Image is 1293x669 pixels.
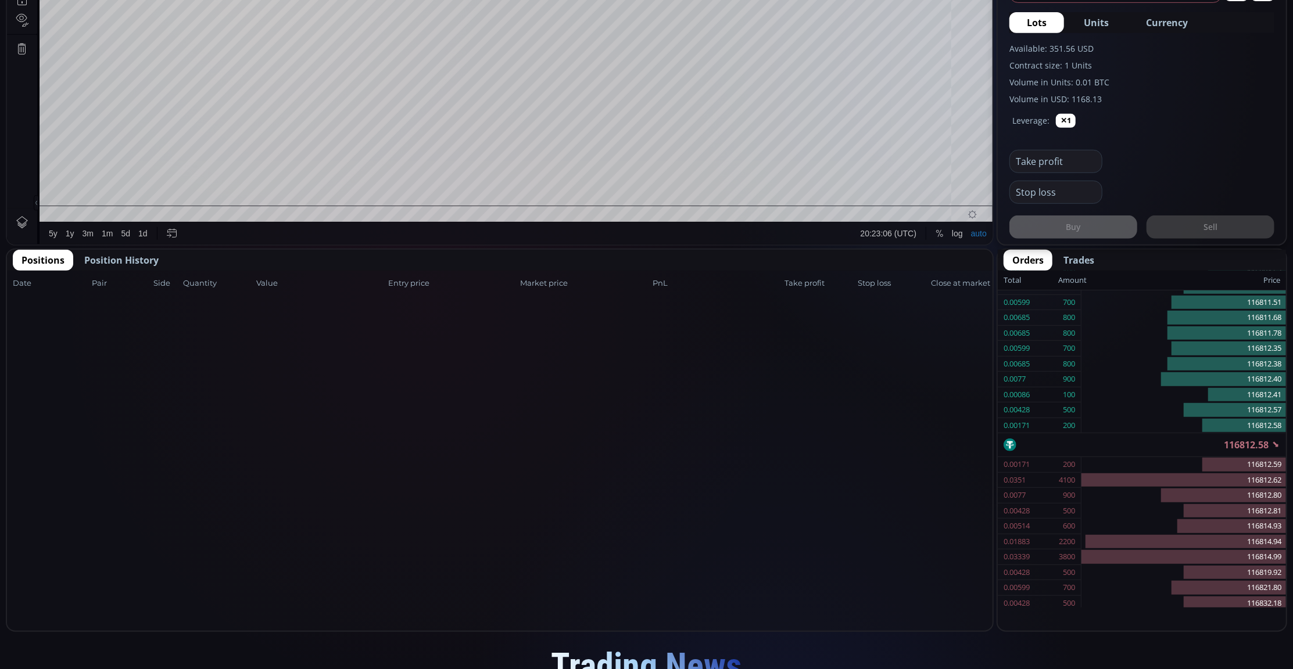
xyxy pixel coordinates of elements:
[1146,16,1188,30] span: Currency
[1009,59,1274,71] label: Contract size: 1 Units
[388,278,517,289] span: Entry price
[1004,596,1030,611] div: 0.00428
[1129,12,1205,33] button: Currency
[1081,295,1286,311] div: 116811.51
[1004,310,1030,325] div: 0.00685
[945,509,956,519] div: log
[941,503,960,525] div: Toggle Log Scale
[234,28,270,37] div: 114737.11
[1004,549,1030,564] div: 0.03339
[925,503,941,525] div: Toggle Percentage
[1063,326,1075,341] div: 800
[1009,93,1274,105] label: Volume in USD: 1168.13
[38,27,56,37] div: BTC
[1004,357,1030,372] div: 0.00685
[256,278,385,289] span: Value
[858,278,927,289] span: Stop loss
[998,433,1286,456] div: 116812.58
[217,6,252,16] div: Indicators
[76,509,87,519] div: 3m
[1004,534,1030,549] div: 0.01883
[964,509,980,519] div: auto
[1063,310,1075,325] div: 800
[56,27,75,37] div: 1D
[1081,387,1286,403] div: 116812.41
[1055,250,1103,271] button: Trades
[1009,76,1274,88] label: Volume in Units: 0.01 BTC
[1081,534,1286,550] div: 116814.94
[1063,503,1075,519] div: 500
[1063,457,1075,472] div: 200
[521,278,649,289] span: Market price
[854,509,909,519] span: 20:23:06 (UTC)
[1004,457,1030,472] div: 0.00171
[230,28,234,37] div: L
[10,155,20,166] div: 
[1081,565,1286,581] div: 116819.92
[850,503,914,525] button: 20:23:06 (UTC)
[1063,357,1075,372] div: 800
[1004,519,1030,534] div: 0.00514
[1009,42,1274,55] label: Available: 351.56 USD
[653,278,781,289] span: PnL
[1004,372,1026,387] div: 0.0077
[1081,341,1286,357] div: 116812.35
[1063,596,1075,611] div: 500
[184,28,190,37] div: H
[1063,387,1075,402] div: 100
[1004,580,1030,595] div: 0.00599
[318,28,383,37] div: +1462.87 (+1.27%)
[274,28,280,37] div: C
[1004,326,1030,341] div: 0.00685
[156,6,190,16] div: Compare
[1004,488,1026,503] div: 0.0077
[95,509,106,519] div: 1m
[1063,519,1075,534] div: 600
[1004,418,1030,433] div: 0.00171
[1081,519,1286,534] div: 116814.93
[785,278,854,289] span: Take profit
[1081,357,1286,372] div: 116812.38
[1004,341,1030,356] div: 0.00599
[1059,473,1075,488] div: 4100
[138,28,145,37] div: O
[1004,387,1030,402] div: 0.00086
[1081,326,1286,341] div: 116811.78
[1081,580,1286,596] div: 116821.80
[1063,372,1075,387] div: 900
[92,278,150,289] span: Pair
[1063,295,1075,310] div: 700
[1004,565,1030,580] div: 0.00428
[13,278,88,289] span: Date
[119,27,129,37] div: Market open
[960,503,984,525] div: Toggle Auto Scale
[75,27,110,37] div: Bitcoin
[145,28,181,37] div: 115349.71
[156,503,174,525] div: Go to
[84,253,159,267] span: Position History
[27,476,32,491] div: Hide Drawings Toolbar
[1004,295,1030,310] div: 0.00599
[1009,12,1064,33] button: Lots
[1059,534,1075,549] div: 2200
[1012,114,1050,127] label: Leverage:
[1081,457,1286,473] div: 116812.59
[1081,418,1286,433] div: 116812.58
[1063,418,1075,433] div: 200
[1063,253,1094,267] span: Trades
[1063,580,1075,595] div: 700
[1056,114,1076,128] button: ✕1
[1012,253,1044,267] span: Orders
[13,250,73,271] button: Positions
[1004,402,1030,418] div: 0.00428
[1063,341,1075,356] div: 700
[1081,310,1286,326] div: 116811.68
[1063,402,1075,418] div: 500
[1081,473,1286,488] div: 116812.62
[1004,250,1052,271] button: Orders
[1058,273,1087,288] div: Amount
[153,278,180,289] span: Side
[38,42,63,51] div: Volume
[1081,372,1286,387] div: 116812.40
[59,509,67,519] div: 1y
